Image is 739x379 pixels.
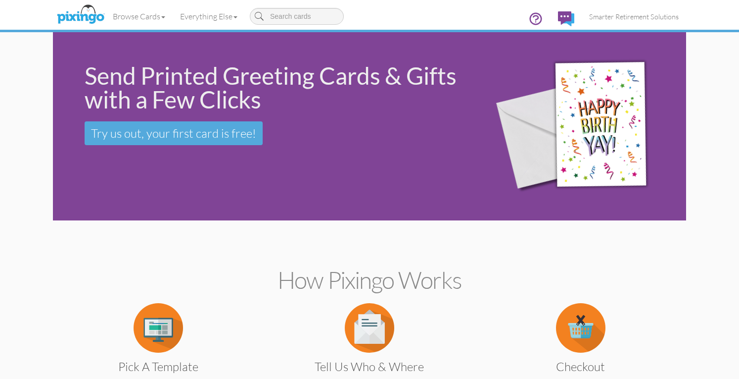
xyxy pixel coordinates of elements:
[78,360,239,373] h3: Pick a Template
[85,64,467,111] div: Send Printed Greeting Cards & Gifts with a Few Clicks
[558,11,574,26] img: comments.svg
[91,126,256,141] span: Try us out, your first card is free!
[288,360,450,373] h3: Tell us Who & Where
[85,121,263,145] a: Try us out, your first card is free!
[481,35,684,218] img: 942c5090-71ba-4bfc-9a92-ca782dcda692.png
[556,303,605,353] img: item.alt
[589,12,679,21] span: Smarter Retirement Solutions
[582,4,686,29] a: Smarter Retirement Solutions
[345,303,394,353] img: item.alt
[134,303,183,353] img: item.alt
[70,267,669,293] h2: How Pixingo works
[173,4,245,29] a: Everything Else
[250,8,344,25] input: Search cards
[500,360,661,373] h3: Checkout
[54,2,107,27] img: pixingo logo
[105,4,173,29] a: Browse Cards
